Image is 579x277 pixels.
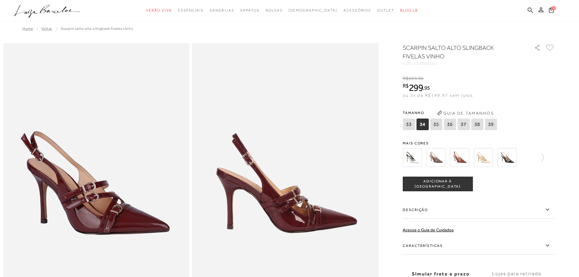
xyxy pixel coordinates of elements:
[416,119,429,130] span: 34
[418,76,423,81] span: 90
[400,8,418,12] span: BLOG LB
[266,8,283,12] span: Bolsas
[146,8,172,12] span: Verão Viva
[343,8,371,12] span: Acessórios
[61,26,133,31] span: Scarpin salto alto slingback fivelas vinho
[471,119,483,130] span: 38
[403,179,472,189] span: ADICIONAR À [GEOGRAPHIC_DATA]
[403,148,422,167] img: SCARPIN SALTO ALTO SLINGBACK FIVELAS BRANCO GELO
[178,8,204,12] span: Essenciais
[424,85,430,91] span: 95
[403,83,409,88] i: R$
[403,108,498,117] span: Tamanho
[288,5,337,16] a: noSubCategoriesText
[377,5,394,16] a: noSubCategoriesText
[210,5,234,16] a: noSubCategoriesText
[403,119,415,130] span: 33
[240,5,259,16] a: noSubCategoriesText
[403,62,524,65] div: CÓD:
[403,76,408,81] i: R$
[240,8,259,12] span: Sapatos
[430,119,442,130] span: 35
[403,93,473,98] span: ou 2x de R$149,97 sem juros
[435,108,496,118] button: Guia de Tamanhos
[22,26,33,31] a: Home
[552,6,556,10] span: 0
[403,177,473,191] button: ADICIONAR À [GEOGRAPHIC_DATA]
[414,61,438,66] span: 133200103
[457,119,470,130] span: 37
[403,227,454,232] a: Acesse o Guia de Cuidados
[288,8,337,12] span: [DEMOGRAPHIC_DATA]
[343,5,371,16] a: noSubCategoriesText
[377,8,394,12] span: Outlet
[41,26,52,31] a: Voltar
[400,5,418,16] a: BLOG LB
[403,43,517,61] h1: Scarpin salto alto slingback fivelas vinho
[444,119,456,130] span: 36
[210,8,234,12] span: Sandálias
[426,148,445,167] img: Scarpin salto alto slingback fivelas cinza
[450,148,469,167] img: Scarpin salto alto slingback fivelas ganache
[408,76,417,81] span: 599
[485,119,497,130] span: 39
[403,237,555,254] label: Características
[146,5,172,16] a: noSubCategoriesText
[409,82,423,93] span: 299
[498,148,516,167] img: SCARPIN SALTO ALTO SLINGBACK FIVELAS PRETO
[178,5,204,16] a: noSubCategoriesText
[403,201,555,219] label: Descrição
[474,148,493,167] img: SCARPIN SALTO ALTO SLINGBACK FIVELAS NATA
[547,7,556,15] button: 0
[403,141,555,145] span: Mais cores
[423,85,430,91] i: ,
[417,76,424,81] i: ,
[266,5,283,16] a: noSubCategoriesText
